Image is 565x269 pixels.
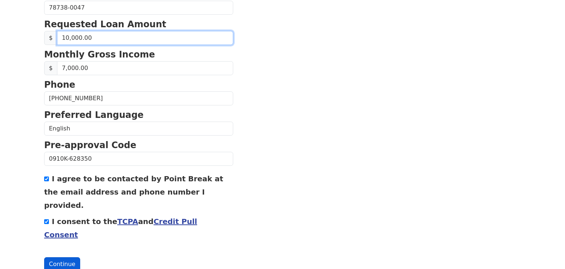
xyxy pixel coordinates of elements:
span: $ [44,31,57,45]
input: Phone [44,91,233,105]
input: Monthly Gross Income [57,61,233,75]
strong: Requested Loan Amount [44,19,166,29]
input: 0.00 [57,31,233,45]
strong: Pre-approval Code [44,140,136,150]
p: Monthly Gross Income [44,48,233,61]
label: I agree to be contacted by Point Break at the email address and phone number I provided. [44,174,223,210]
input: Pre-approval Code [44,152,233,166]
a: TCPA [117,217,138,226]
input: Zip Code [44,1,233,15]
strong: Preferred Language [44,110,143,120]
span: $ [44,61,57,75]
label: I consent to the and [44,217,197,239]
strong: Phone [44,80,75,90]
